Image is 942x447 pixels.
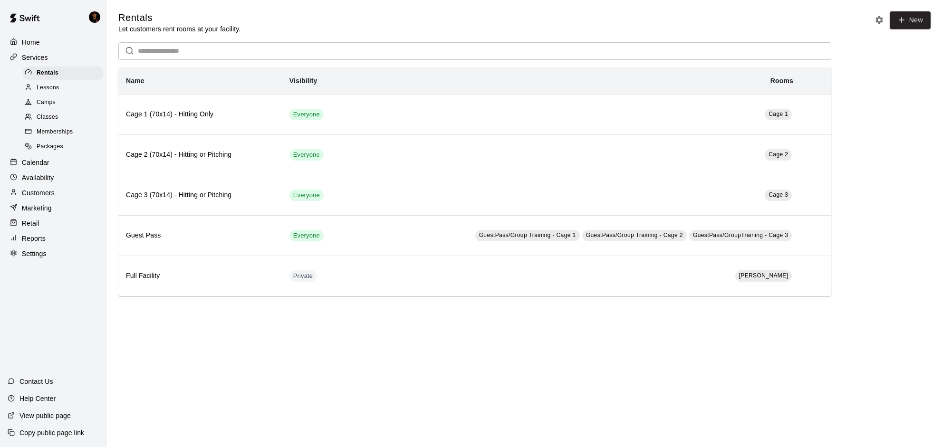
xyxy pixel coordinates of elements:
[770,77,793,85] b: Rooms
[8,186,99,200] a: Customers
[22,173,54,182] p: Availability
[23,125,103,139] div: Memberships
[289,149,324,161] div: This service is visible to all of your customers
[8,155,99,170] a: Calendar
[23,110,107,125] a: Classes
[890,11,931,29] a: New
[19,394,56,403] p: Help Center
[8,231,99,246] a: Reports
[8,201,99,215] a: Marketing
[289,151,324,160] span: Everyone
[22,219,39,228] p: Retail
[8,216,99,230] a: Retail
[22,53,48,62] p: Services
[22,249,47,258] p: Settings
[23,140,103,153] div: Packages
[22,158,49,167] p: Calendar
[739,272,788,279] span: [PERSON_NAME]
[769,111,788,117] span: Cage 1
[289,191,324,200] span: Everyone
[37,127,73,137] span: Memberships
[693,232,788,238] span: GuestPass/GroupTraining - Cage 3
[8,35,99,49] a: Home
[87,8,107,27] div: Chris McFarland
[19,377,53,386] p: Contact Us
[126,77,144,85] b: Name
[19,428,84,437] p: Copy public page link
[126,109,274,120] h6: Cage 1 (70x14) - Hitting Only
[22,38,40,47] p: Home
[289,77,317,85] b: Visibility
[8,247,99,261] a: Settings
[769,191,788,198] span: Cage 3
[37,83,59,93] span: Lessons
[23,125,107,140] a: Memberships
[37,98,56,107] span: Camps
[289,109,324,120] div: This service is visible to all of your customers
[872,13,886,27] button: Rental settings
[37,113,58,122] span: Classes
[23,67,103,80] div: Rentals
[22,203,52,213] p: Marketing
[8,50,99,65] a: Services
[37,68,58,78] span: Rentals
[289,270,317,282] div: This service is hidden, and can only be accessed via a direct link
[289,231,324,240] span: Everyone
[23,95,107,110] a: Camps
[289,110,324,119] span: Everyone
[126,190,274,200] h6: Cage 3 (70x14) - Hitting or Pitching
[23,66,107,80] a: Rentals
[22,188,55,198] p: Customers
[118,11,240,24] h5: Rentals
[479,232,576,238] span: GuestPass/Group Training - Cage 1
[289,230,324,241] div: This service is visible to all of your customers
[769,151,788,158] span: Cage 2
[586,232,683,238] span: GuestPass/Group Training - Cage 2
[126,271,274,281] h6: Full Facility
[23,140,107,154] a: Packages
[126,230,274,241] h6: Guest Pass
[289,272,317,281] span: Private
[118,24,240,34] p: Let customers rent rooms at your facility.
[8,171,99,185] a: Availability
[23,111,103,124] div: Classes
[289,190,324,201] div: This service is visible to all of your customers
[126,150,274,160] h6: Cage 2 (70x14) - Hitting or Pitching
[118,67,831,296] table: simple table
[37,142,63,152] span: Packages
[89,11,100,23] img: Chris McFarland
[22,234,46,243] p: Reports
[23,96,103,109] div: Camps
[23,80,107,95] a: Lessons
[19,411,71,420] p: View public page
[23,81,103,95] div: Lessons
